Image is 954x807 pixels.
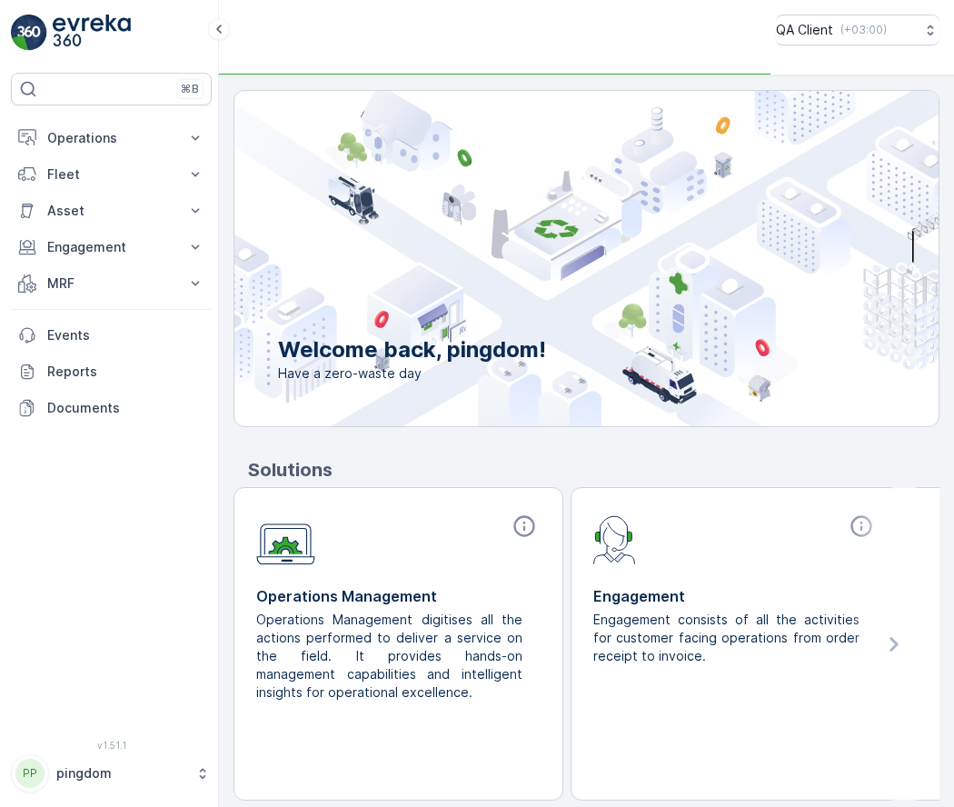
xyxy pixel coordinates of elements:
p: Engagement consists of all the activities for customer facing operations from order receipt to in... [593,611,863,665]
p: pingdom [56,764,186,782]
p: Events [47,326,204,344]
p: Engagement [593,585,878,607]
button: PPpingdom [11,754,212,792]
p: MRF [47,274,175,293]
img: city illustration [153,91,939,426]
button: Operations [11,120,212,156]
p: QA Client [776,21,833,39]
button: Fleet [11,156,212,193]
button: Engagement [11,229,212,265]
p: Solutions [248,456,939,483]
button: MRF [11,265,212,302]
img: module-icon [256,513,315,565]
p: Documents [47,399,204,417]
p: Asset [47,202,175,220]
p: Operations Management [256,585,541,607]
img: module-icon [593,513,636,564]
p: Operations [47,129,175,147]
span: Have a zero-waste day [278,364,546,383]
img: logo [11,15,47,51]
img: logo_light-DOdMpM7g.png [53,15,131,51]
span: v 1.51.1 [11,740,212,751]
button: Asset [11,193,212,229]
a: Events [11,317,212,354]
p: Operations Management digitises all the actions performed to deliver a service on the field. It p... [256,611,526,702]
p: ( +03:00 ) [840,23,887,37]
p: Welcome back, pingdom! [278,335,546,364]
p: ⌘B [181,82,199,96]
p: Reports [47,363,204,381]
div: PP [15,759,45,788]
a: Reports [11,354,212,390]
p: Fleet [47,165,175,184]
button: QA Client(+03:00) [776,15,939,45]
p: Engagement [47,238,175,256]
a: Documents [11,390,212,426]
